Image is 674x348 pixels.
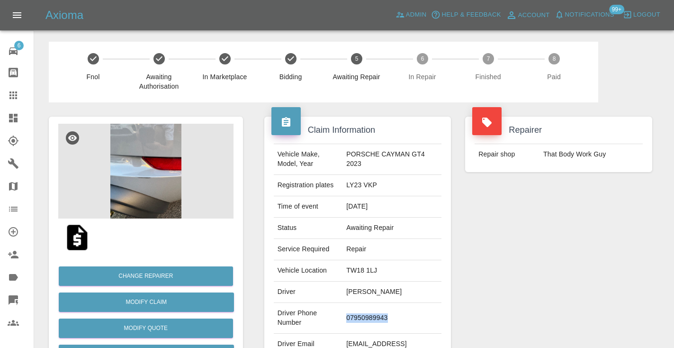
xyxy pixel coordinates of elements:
[552,55,556,62] text: 8
[355,55,358,62] text: 5
[274,303,343,334] td: Driver Phone Number
[459,72,517,82] span: Finished
[271,124,444,137] h4: Claim Information
[342,303,441,334] td: 07950989943
[539,144,643,165] td: That Body Work Guy
[261,72,320,82] span: Bidding
[475,144,539,165] td: Repair shop
[14,41,24,50] span: 6
[620,8,663,22] button: Logout
[518,10,550,21] span: Account
[633,9,660,20] span: Logout
[274,260,343,282] td: Vehicle Location
[503,8,552,23] a: Account
[421,55,424,62] text: 6
[393,8,429,22] a: Admin
[441,9,501,20] span: Help & Feedback
[525,72,583,82] span: Paid
[486,55,490,62] text: 7
[130,72,188,91] span: Awaiting Authorisation
[552,8,617,22] button: Notifications
[274,175,343,196] td: Registration plates
[64,72,122,82] span: Fnol
[59,319,233,338] button: Modify Quote
[59,293,234,312] a: Modify Claim
[274,239,343,260] td: Service Required
[342,175,441,196] td: LY23 VKP
[342,260,441,282] td: TW18 1LJ
[196,72,254,82] span: In Marketplace
[393,72,451,82] span: In Repair
[406,9,427,20] span: Admin
[472,124,645,137] h4: Repairer
[274,218,343,239] td: Status
[62,222,92,253] img: qt_1S3t0kA4aDea5wMjzobXX0vI
[609,5,624,14] span: 99+
[6,4,28,27] button: Open drawer
[274,196,343,218] td: Time of event
[59,266,233,286] button: Change Repairer
[342,239,441,260] td: Repair
[565,9,614,20] span: Notifications
[45,8,83,23] h5: Axioma
[274,144,343,175] td: Vehicle Make, Model, Year
[342,196,441,218] td: [DATE]
[429,8,503,22] button: Help & Feedback
[327,72,386,82] span: Awaiting Repair
[274,282,343,303] td: Driver
[58,124,234,219] img: b1664fba-c98f-4bd5-8dbc-61dcb4ffe6be
[342,218,441,239] td: Awaiting Repair
[342,282,441,303] td: [PERSON_NAME]
[342,144,441,175] td: PORSCHE CAYMAN GT4 2023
